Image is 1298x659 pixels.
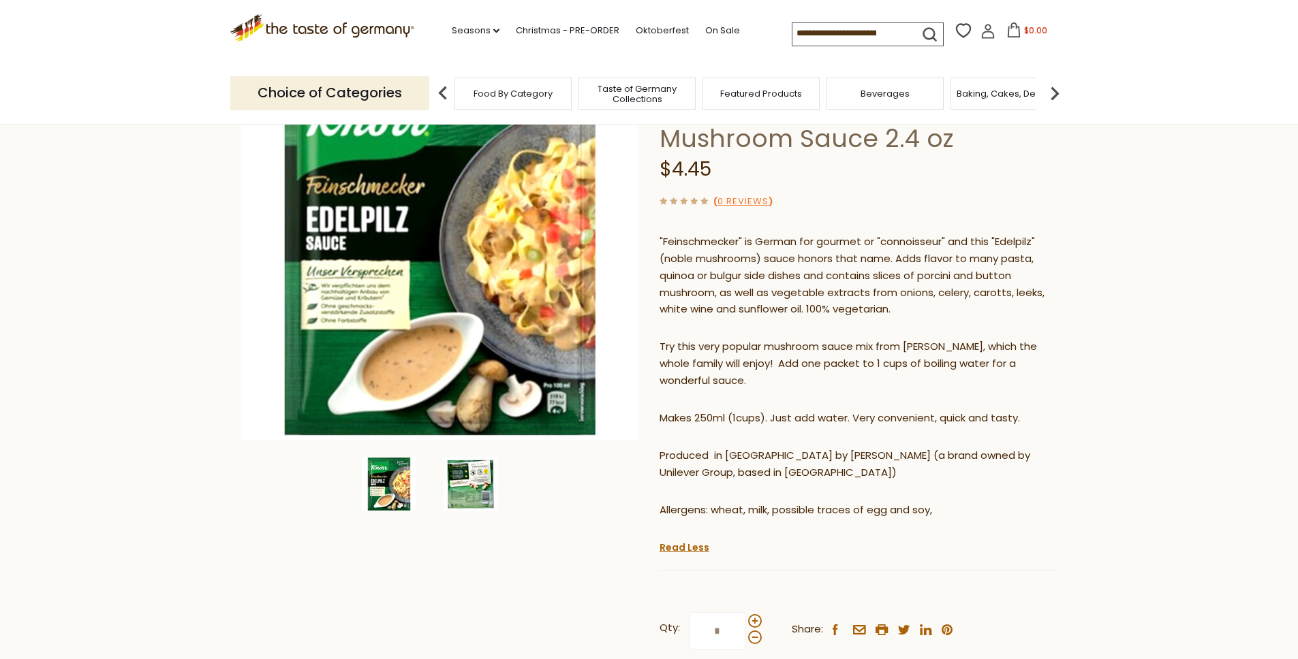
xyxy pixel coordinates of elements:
[720,89,802,99] a: Featured Products
[713,195,773,208] span: ( )
[660,447,1058,481] p: Produced in [GEOGRAPHIC_DATA] by [PERSON_NAME] (a brand owned by Unilever Group, based in [GEOGRA...
[474,89,553,99] a: Food By Category
[957,89,1062,99] a: Baking, Cakes, Desserts
[998,22,1056,43] button: $0.00
[717,195,769,209] a: 0 Reviews
[241,42,639,440] img: Knorr "Feinschmecker" Noble Mushroom Sauce 2.4 oz
[444,457,498,511] img: Knorr "Feinschmecker" Noble Mushroom Sauce 2.4 oz
[660,234,1058,319] p: "Feinschmecker" is German for gourmet or "connoisseur" and this "Edelpilz" (noble mushrooms) sauc...
[660,541,709,554] a: Read Less
[516,23,619,38] a: Christmas - PRE-ORDER
[660,156,711,182] span: $4.45
[583,84,692,104] a: Taste of Germany Collections
[1041,80,1068,107] img: next arrow
[660,620,680,637] strong: Qty:
[705,23,740,38] a: On Sale
[230,76,429,110] p: Choice of Categories
[660,502,1058,519] p: Allergens: wheat, milk, possible traces of egg and soy,
[636,23,689,38] a: Oktoberfest
[690,612,745,649] input: Qty:
[660,410,1058,427] p: Makes 250ml (1cups). Just add water. Very convenient, quick and tasty.
[660,338,1058,389] p: Try this very popular mushroom sauce mix from [PERSON_NAME], which the whole family will enjoy! A...
[452,23,499,38] a: Seasons
[1024,25,1047,36] span: $0.00
[429,80,457,107] img: previous arrow
[792,621,823,638] span: Share:
[861,89,910,99] a: Beverages
[660,62,1058,154] h1: [PERSON_NAME] "Feinschmecker" Noble Mushroom Sauce 2.4 oz
[362,457,416,511] img: Knorr "Feinschmecker" Noble Mushroom Sauce 2.4 oz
